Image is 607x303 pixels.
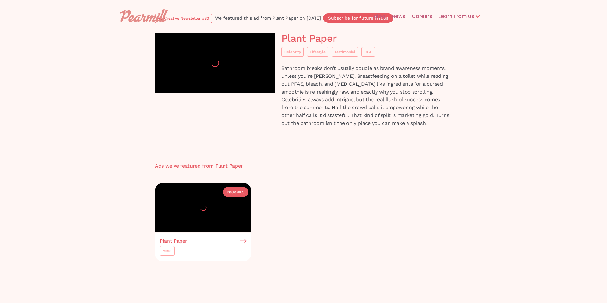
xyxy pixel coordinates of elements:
[223,187,248,197] a: Issue #85
[160,238,187,244] h3: Plant Paper
[162,248,172,254] div: Meta
[364,49,372,55] div: UGC
[361,47,375,57] a: UGC
[155,163,215,169] h3: Ads we've featured from
[368,6,385,27] a: Blog
[215,163,243,169] h3: Plant Paper
[240,189,244,195] div: 85
[281,33,452,44] h1: Plant Paper
[432,13,474,20] div: Learn From Us
[334,49,355,55] div: Testimonial
[160,238,247,244] a: Plant Paper
[160,246,175,256] a: Meta
[281,47,304,57] a: Celebrity
[405,6,432,27] a: Careers
[432,6,487,27] div: Learn From Us
[310,49,326,55] div: Lifestyle
[332,47,358,57] a: Testimonial
[281,65,452,127] p: Bathroom breaks don’t usually double as brand awareness moments, unless you’re [PERSON_NAME]. Bre...
[227,189,240,195] div: Issue #
[284,49,301,55] div: Celebrity
[385,6,405,27] a: News
[307,47,328,57] a: Lifestyle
